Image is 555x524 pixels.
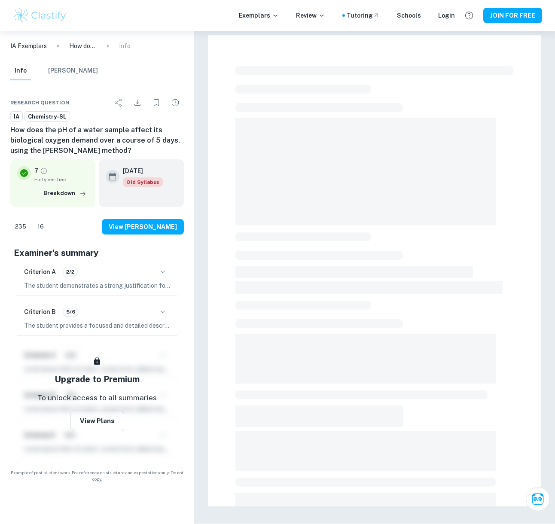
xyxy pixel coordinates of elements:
span: 16 [33,222,49,231]
a: Tutoring [347,11,380,20]
h6: Criterion A [24,267,56,277]
a: Login [438,11,455,20]
a: Grade fully verified [40,167,48,175]
span: 5/6 [63,308,78,316]
h5: Upgrade to Premium [55,373,140,386]
span: IA [11,113,22,121]
span: Old Syllabus [123,177,163,187]
p: Info [119,41,131,51]
div: Starting from the May 2025 session, the Chemistry IA requirements have changed. It's OK to refer ... [123,177,163,187]
button: Ask Clai [526,487,550,511]
button: View [PERSON_NAME] [102,219,184,235]
a: Chemistry-SL [24,111,70,122]
span: 2/2 [63,268,77,276]
p: To unlock access to all summaries [37,393,157,404]
button: Breakdown [41,187,88,200]
button: View Plans [70,411,124,431]
p: 7 [34,166,38,176]
p: The student demonstrates a strong justification for their choice of topic, highlighting the globa... [24,281,170,290]
h6: Criterion B [24,307,56,317]
div: Download [129,94,146,111]
span: Research question [10,99,70,107]
span: 235 [10,222,31,231]
p: Exemplars [239,11,279,20]
a: IA [10,111,23,122]
div: Report issue [167,94,184,111]
span: Example of past student work. For reference on structure and expectations only. Do not copy. [10,469,184,482]
a: Schools [397,11,421,20]
p: How does the pH of a water sample affect its biological oxygen demand over a course of 5 days, us... [69,41,97,51]
span: Fully verified [34,176,88,183]
h6: How does the pH of a water sample affect its biological oxygen demand over a course of 5 days, us... [10,125,184,156]
span: Chemistry-SL [25,113,70,121]
p: The student provides a focused and detailed description of the main topic, which is the relations... [24,321,170,330]
div: Share [110,94,127,111]
button: JOIN FOR FREE [483,8,542,23]
a: IA Exemplars [10,41,47,51]
div: Bookmark [148,94,165,111]
button: Help and Feedback [462,8,476,23]
div: Dislike [33,220,49,234]
button: [PERSON_NAME] [48,61,98,80]
div: Like [10,220,31,234]
button: Info [10,61,31,80]
img: Clastify logo [13,7,67,24]
p: Review [296,11,325,20]
h6: [DATE] [123,166,156,176]
h5: Examiner's summary [14,247,180,259]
